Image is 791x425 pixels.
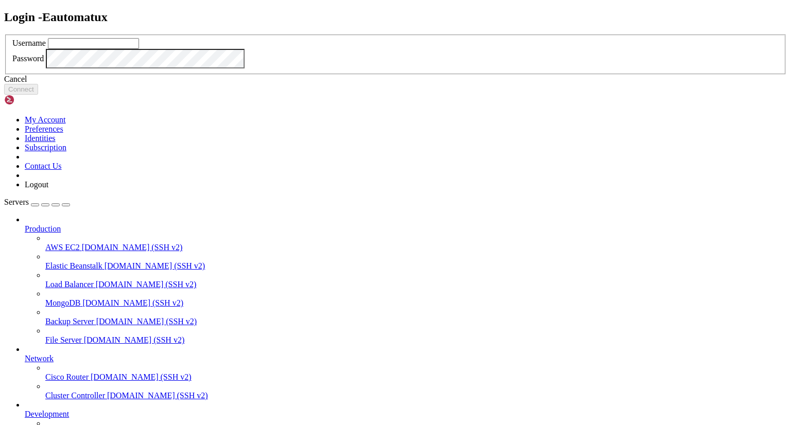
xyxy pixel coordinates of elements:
span: Cluster Controller [45,391,105,400]
a: Load Balancer [DOMAIN_NAME] (SSH v2) [45,280,787,289]
a: Cluster Controller [DOMAIN_NAME] (SSH v2) [45,391,787,400]
span: AWS EC2 [45,243,80,252]
li: Network [25,345,787,400]
span: Load Balancer [45,280,94,289]
span: Production [25,224,61,233]
a: Identities [25,134,56,143]
div: (0, 1) [4,13,8,22]
span: Development [25,410,69,418]
a: Network [25,354,787,363]
span: File Server [45,335,82,344]
span: [DOMAIN_NAME] (SSH v2) [91,373,192,381]
li: File Server [DOMAIN_NAME] (SSH v2) [45,326,787,345]
x-row: Connecting [TECHNICAL_ID]... [4,4,657,13]
li: Cisco Router [DOMAIN_NAME] (SSH v2) [45,363,787,382]
span: [DOMAIN_NAME] (SSH v2) [107,391,208,400]
span: [DOMAIN_NAME] (SSH v2) [96,280,197,289]
li: Cluster Controller [DOMAIN_NAME] (SSH v2) [45,382,787,400]
li: MongoDB [DOMAIN_NAME] (SSH v2) [45,289,787,308]
span: Cisco Router [45,373,89,381]
span: Backup Server [45,317,94,326]
img: Shellngn [4,95,63,105]
span: [DOMAIN_NAME] (SSH v2) [84,335,185,344]
a: File Server [DOMAIN_NAME] (SSH v2) [45,335,787,345]
span: Elastic Beanstalk [45,261,102,270]
li: Production [25,215,787,345]
span: [DOMAIN_NAME] (SSH v2) [105,261,205,270]
a: Production [25,224,787,234]
li: Backup Server [DOMAIN_NAME] (SSH v2) [45,308,787,326]
h2: Login - Eautomatux [4,10,787,24]
a: My Account [25,115,66,124]
a: Cisco Router [DOMAIN_NAME] (SSH v2) [45,373,787,382]
button: Connect [4,84,38,95]
a: Preferences [25,125,63,133]
a: MongoDB [DOMAIN_NAME] (SSH v2) [45,298,787,308]
a: Contact Us [25,162,62,170]
li: AWS EC2 [DOMAIN_NAME] (SSH v2) [45,234,787,252]
a: Logout [25,180,48,189]
a: Backup Server [DOMAIN_NAME] (SSH v2) [45,317,787,326]
a: Servers [4,198,70,206]
span: [DOMAIN_NAME] (SSH v2) [96,317,197,326]
label: Password [12,54,44,63]
a: Development [25,410,787,419]
span: [DOMAIN_NAME] (SSH v2) [82,298,183,307]
li: Load Balancer [DOMAIN_NAME] (SSH v2) [45,271,787,289]
span: MongoDB [45,298,80,307]
li: Elastic Beanstalk [DOMAIN_NAME] (SSH v2) [45,252,787,271]
a: AWS EC2 [DOMAIN_NAME] (SSH v2) [45,243,787,252]
a: Elastic Beanstalk [DOMAIN_NAME] (SSH v2) [45,261,787,271]
div: Cancel [4,75,787,84]
label: Username [12,39,46,47]
span: Servers [4,198,29,206]
span: Network [25,354,54,363]
span: [DOMAIN_NAME] (SSH v2) [82,243,183,252]
a: Subscription [25,143,66,152]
